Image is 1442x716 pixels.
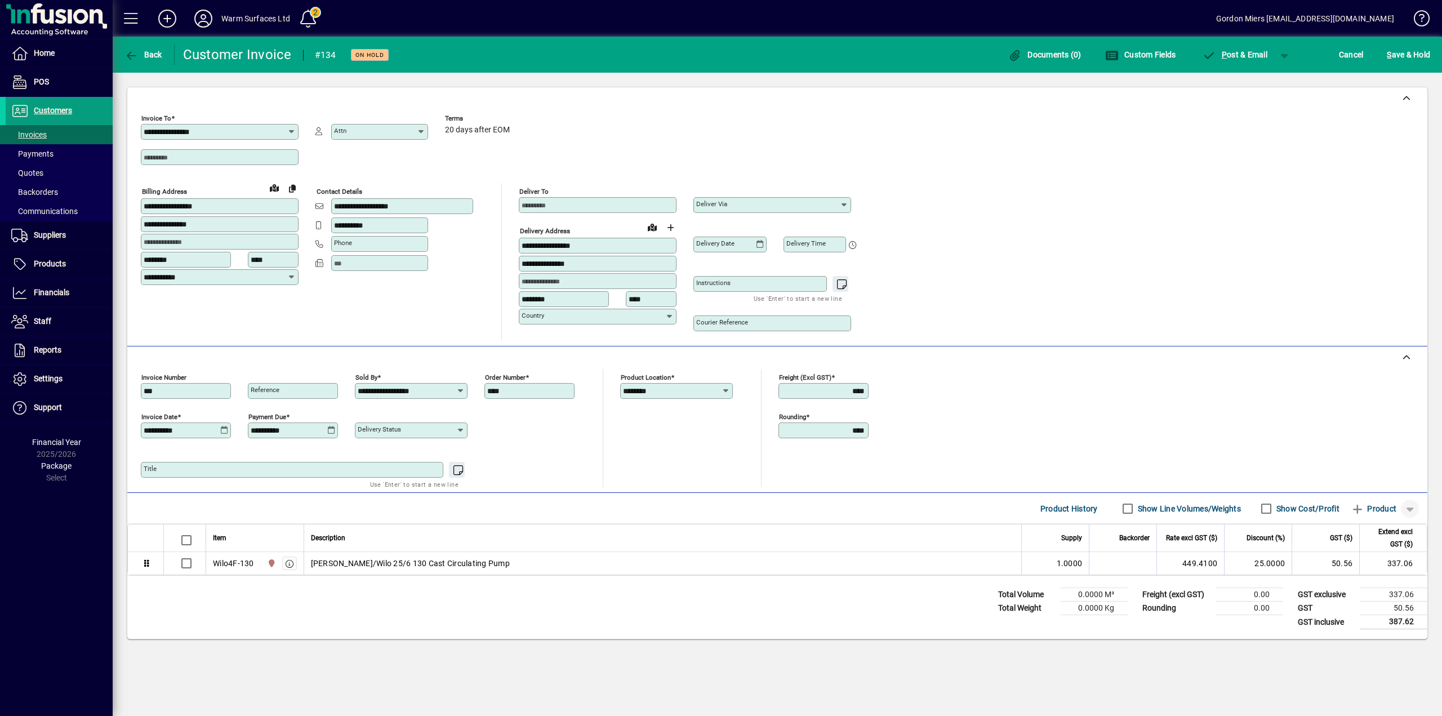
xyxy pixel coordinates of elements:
[696,279,731,287] mat-label: Instructions
[11,168,43,177] span: Quotes
[34,403,62,412] span: Support
[34,48,55,57] span: Home
[1196,45,1273,65] button: Post & Email
[41,461,72,470] span: Package
[621,373,671,381] mat-label: Product location
[6,68,113,96] a: POS
[315,46,336,64] div: #134
[1060,602,1128,615] td: 0.0000 Kg
[6,144,113,163] a: Payments
[1274,503,1339,514] label: Show Cost/Profit
[34,106,72,115] span: Customers
[358,425,401,433] mat-label: Delivery status
[213,558,254,569] div: Wilo4F-130
[1216,602,1283,615] td: 0.00
[6,39,113,68] a: Home
[34,317,51,326] span: Staff
[1351,500,1396,518] span: Product
[696,318,748,326] mat-label: Courier Reference
[265,179,283,197] a: View on map
[124,50,162,59] span: Back
[696,239,735,247] mat-label: Delivery date
[34,259,66,268] span: Products
[355,51,384,59] span: On hold
[1360,615,1427,629] td: 387.62
[334,239,352,247] mat-label: Phone
[519,188,549,195] mat-label: Deliver To
[779,413,806,421] mat-label: Rounding
[311,532,345,544] span: Description
[34,374,63,383] span: Settings
[311,558,510,569] span: [PERSON_NAME]/Wilo 25/6 130 Cast Circulating Pump
[522,312,544,319] mat-label: Country
[1060,588,1128,602] td: 0.0000 M³
[144,465,157,473] mat-label: Title
[6,308,113,336] a: Staff
[1061,532,1082,544] span: Supply
[1405,2,1428,39] a: Knowledge Base
[34,345,61,354] span: Reports
[6,365,113,393] a: Settings
[1292,602,1360,615] td: GST
[6,202,113,221] a: Communications
[113,45,175,65] app-page-header-button: Back
[1119,532,1150,544] span: Backorder
[1005,45,1084,65] button: Documents (0)
[445,126,510,135] span: 20 days after EOM
[6,394,113,422] a: Support
[334,127,346,135] mat-label: Attn
[1345,499,1402,519] button: Product
[485,373,526,381] mat-label: Order number
[6,125,113,144] a: Invoices
[251,386,279,394] mat-label: Reference
[1164,558,1217,569] div: 449.4100
[1166,532,1217,544] span: Rate excl GST ($)
[122,45,165,65] button: Back
[1359,552,1427,575] td: 337.06
[6,183,113,202] a: Backorders
[1202,50,1267,59] span: ost & Email
[779,373,831,381] mat-label: Freight (excl GST)
[11,207,78,216] span: Communications
[1102,45,1179,65] button: Custom Fields
[1137,602,1216,615] td: Rounding
[1136,503,1241,514] label: Show Line Volumes/Weights
[6,221,113,250] a: Suppliers
[34,288,69,297] span: Financials
[1105,50,1176,59] span: Custom Fields
[1292,615,1360,629] td: GST inclusive
[6,163,113,183] a: Quotes
[11,149,54,158] span: Payments
[6,336,113,364] a: Reports
[1008,50,1081,59] span: Documents (0)
[6,279,113,307] a: Financials
[1292,588,1360,602] td: GST exclusive
[11,188,58,197] span: Backorders
[1222,50,1227,59] span: P
[149,8,185,29] button: Add
[283,179,301,197] button: Copy to Delivery address
[370,478,459,491] mat-hint: Use 'Enter' to start a new line
[183,46,292,64] div: Customer Invoice
[6,250,113,278] a: Products
[1360,588,1427,602] td: 337.06
[1336,45,1367,65] button: Cancel
[1036,499,1102,519] button: Product History
[141,413,177,421] mat-label: Invoice date
[1224,552,1292,575] td: 25.0000
[1137,588,1216,602] td: Freight (excl GST)
[696,200,727,208] mat-label: Deliver via
[141,373,186,381] mat-label: Invoice number
[1387,50,1391,59] span: S
[1216,10,1394,28] div: Gordon Miers [EMAIL_ADDRESS][DOMAIN_NAME]
[1292,552,1359,575] td: 50.56
[786,239,826,247] mat-label: Delivery time
[1387,46,1430,64] span: ave & Hold
[993,602,1060,615] td: Total Weight
[993,588,1060,602] td: Total Volume
[141,114,171,122] mat-label: Invoice To
[11,130,47,139] span: Invoices
[1384,45,1433,65] button: Save & Hold
[445,115,513,122] span: Terms
[1216,588,1283,602] td: 0.00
